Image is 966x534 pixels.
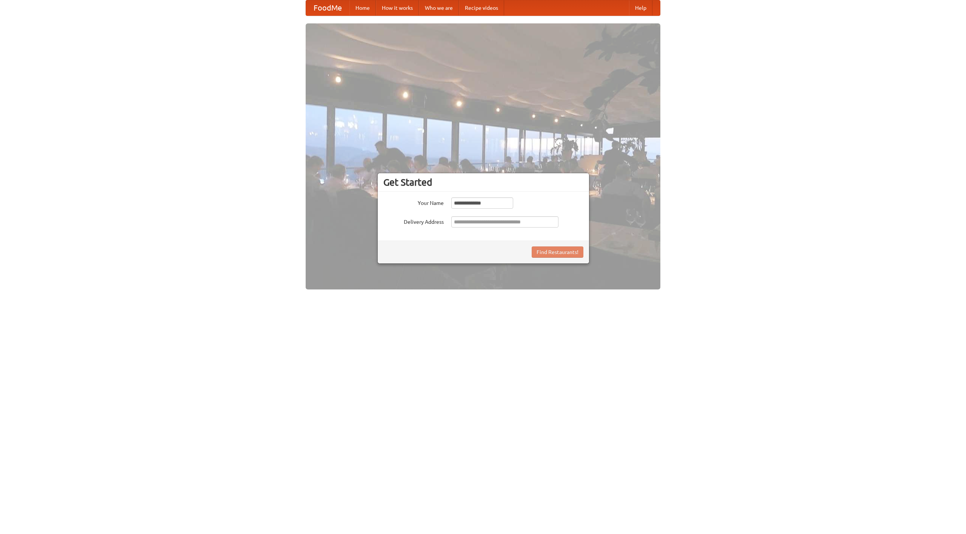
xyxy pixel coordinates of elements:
a: Home [349,0,376,15]
label: Delivery Address [383,216,444,226]
label: Your Name [383,197,444,207]
a: Help [629,0,652,15]
a: Who we are [419,0,459,15]
h3: Get Started [383,177,583,188]
a: FoodMe [306,0,349,15]
button: Find Restaurants! [532,246,583,258]
a: How it works [376,0,419,15]
a: Recipe videos [459,0,504,15]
